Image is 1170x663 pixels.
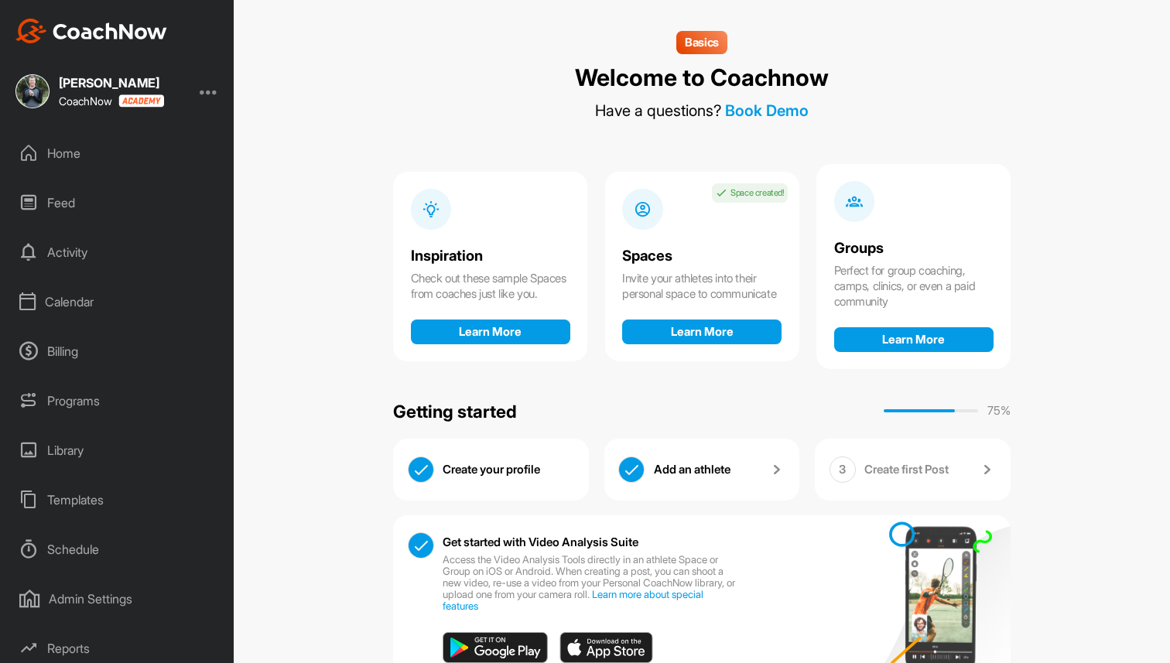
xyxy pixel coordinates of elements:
[730,187,784,199] p: Space created!
[864,456,996,484] a: Create first Post
[654,456,785,484] a: Add an athlete
[422,200,440,218] img: info
[9,480,227,519] div: Templates
[443,554,739,612] p: Access the Video Analysis Tools directly in an athlete Space or Group on iOS or Android. When cre...
[9,233,227,272] div: Activity
[676,31,727,54] div: Basics
[987,402,1011,420] p: 75 %
[654,462,730,477] p: Add an athlete
[622,271,782,302] div: Invite your athletes into their personal space to communicate
[559,632,653,663] img: app_store
[409,457,433,482] img: check
[443,536,638,548] p: Get started with Video Analysis Suite
[9,579,227,618] div: Admin Settings
[830,456,856,483] div: 3
[59,94,164,108] div: CoachNow
[725,101,809,120] a: Book Demo
[15,74,50,108] img: square_6b9678ac0332efa077430344a58a4bb9.jpg
[9,183,227,222] div: Feed
[834,241,994,257] div: Groups
[575,63,829,93] div: Welcome to Coachnow
[443,588,703,612] a: Learn more about special features
[393,398,517,425] div: Getting started
[622,248,782,265] div: Spaces
[9,282,227,321] div: Calendar
[59,77,164,89] div: [PERSON_NAME]
[9,530,227,569] div: Schedule
[715,186,727,199] img: check
[834,327,994,352] button: Learn More
[411,248,570,265] div: Inspiration
[9,381,227,420] div: Programs
[409,533,433,558] img: check
[977,460,996,479] img: arrow
[15,19,167,43] img: CoachNow
[118,94,164,108] img: CoachNow acadmey
[595,101,809,120] div: Have a questions?
[9,431,227,470] div: Library
[411,320,570,344] button: Learn More
[864,462,949,477] p: Create first Post
[846,193,864,210] img: info
[443,456,574,484] div: Create your profile
[619,457,644,482] img: check
[834,263,994,309] div: Perfect for group coaching, camps, clinics, or even a paid community
[767,460,785,479] img: arrow
[9,134,227,173] div: Home
[622,320,782,344] button: Learn More
[634,200,652,218] img: info
[9,332,227,371] div: Billing
[443,632,548,663] img: play_store
[411,271,570,302] div: Check out these sample Spaces from coaches just like you.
